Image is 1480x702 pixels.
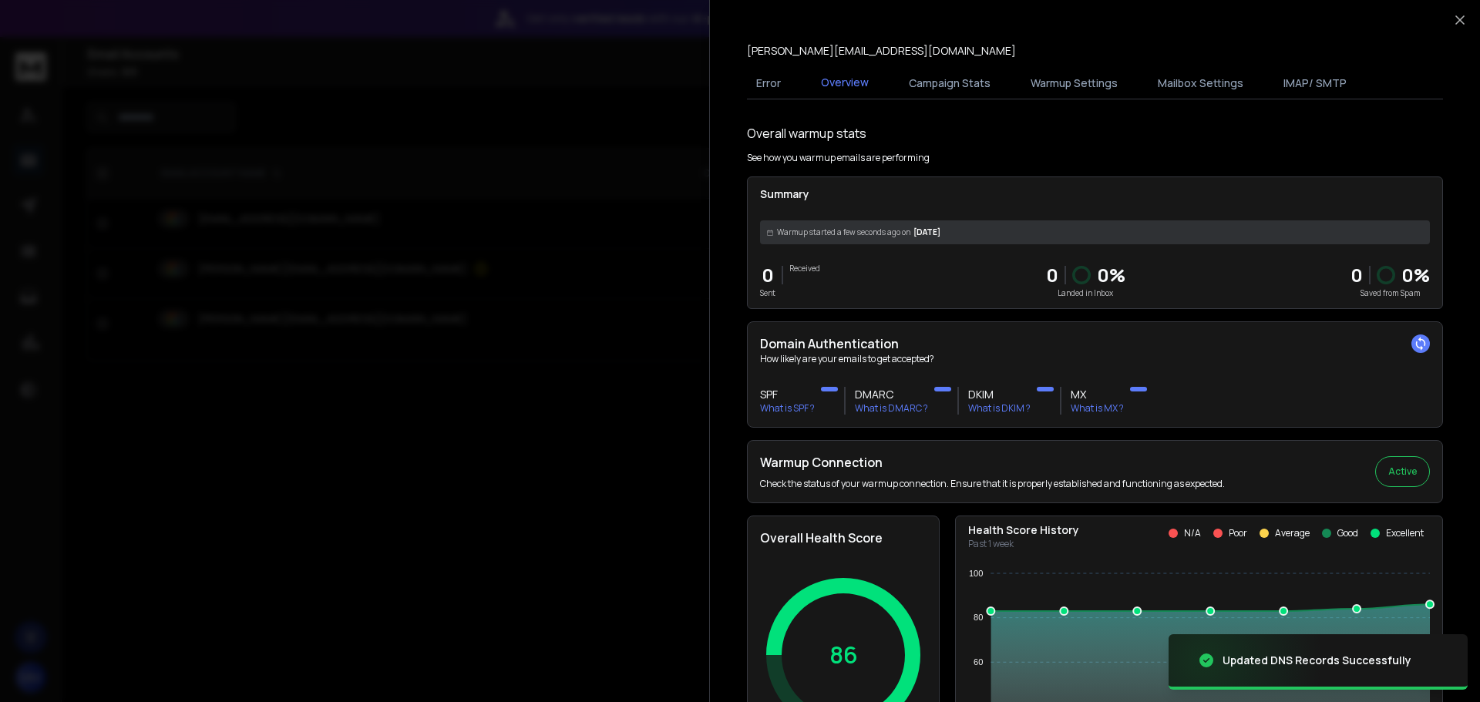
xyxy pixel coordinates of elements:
p: Poor [1229,527,1247,539]
button: Campaign Stats [900,66,1000,100]
tspan: 60 [974,657,983,667]
p: N/A [1184,527,1201,539]
p: Saved from Spam [1350,287,1430,299]
p: What is SPF ? [760,402,815,415]
h2: Warmup Connection [760,453,1225,472]
span: Warmup started a few seconds ago on [777,227,910,238]
p: 0 % [1401,263,1430,287]
p: Good [1337,527,1358,539]
p: Past 1 week [968,538,1079,550]
h3: DMARC [855,387,928,402]
p: Excellent [1386,527,1424,539]
p: What is MX ? [1071,402,1124,415]
p: 0 [760,263,775,287]
h3: MX [1071,387,1124,402]
p: How likely are your emails to get accepted? [760,353,1430,365]
p: Received [789,263,820,274]
button: Mailbox Settings [1149,66,1253,100]
h2: Overall Health Score [760,529,927,547]
h3: SPF [760,387,815,402]
div: [DATE] [760,220,1430,244]
button: Warmup Settings [1021,66,1127,100]
p: 0 [1046,263,1058,287]
p: Sent [760,287,775,299]
button: IMAP/ SMTP [1274,66,1356,100]
p: Summary [760,186,1430,202]
button: Overview [812,65,878,101]
h3: DKIM [968,387,1031,402]
strong: 0 [1350,262,1363,287]
p: Check the status of your warmup connection. Ensure that it is properly established and functionin... [760,478,1225,490]
h1: Overall warmup stats [747,124,866,143]
tspan: 80 [974,613,983,622]
p: See how you warmup emails are performing [747,152,930,164]
p: 0 % [1097,263,1125,287]
button: Error [747,66,790,100]
p: Landed in Inbox [1046,287,1125,299]
p: [PERSON_NAME][EMAIL_ADDRESS][DOMAIN_NAME] [747,43,1016,59]
h2: Domain Authentication [760,334,1430,353]
p: What is DMARC ? [855,402,928,415]
p: Health Score History [968,522,1079,538]
p: What is DKIM ? [968,402,1031,415]
tspan: 100 [969,569,983,578]
button: Active [1375,456,1430,487]
p: 86 [829,641,858,669]
div: Updated DNS Records Successfully [1223,653,1411,668]
p: Average [1275,527,1310,539]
